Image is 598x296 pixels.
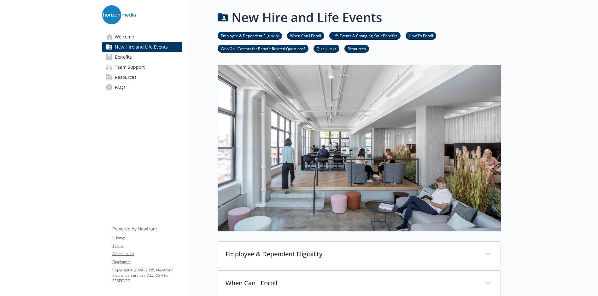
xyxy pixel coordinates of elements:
a: Terms [112,243,182,248]
a: Quick Links [314,45,339,51]
a: New Hire and Life Events [102,42,182,52]
a: Privacy [112,235,182,240]
a: Benefits [102,52,182,62]
a: Life Events & Changing Your Benefits [329,32,401,38]
a: Who Do I Contact for Benefit-Related Questions? [218,45,308,51]
a: FAQs [102,82,182,92]
span: Welcome [115,32,134,42]
span: Resources [115,72,137,82]
a: Disclaimer [112,259,182,265]
a: Resources [344,45,369,51]
a: How To Enroll [406,32,436,38]
img: new hire page banner [218,65,501,231]
div: Employee & Dependent Eligibility [218,242,501,268]
a: Team Support [102,62,182,72]
p: When Can I Enroll [226,278,478,288]
a: Accessibility [112,251,182,257]
a: Employee & Dependent Eligibility [218,32,282,38]
a: Resources [102,72,182,82]
span: New Hire and Life Events [115,42,168,52]
h1: New Hire and Life Events [232,8,382,27]
p: Employee & Dependent Eligibility [226,249,478,259]
a: When Can I Enroll [287,32,324,38]
p: Copyright © 2024 - 2025 , Newfront Insurance Services, ALL RIGHTS RESERVED [112,267,182,283]
a: Welcome [102,32,182,42]
span: Team Support [115,62,145,72]
span: FAQs [115,82,126,92]
span: Benefits [115,52,132,62]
